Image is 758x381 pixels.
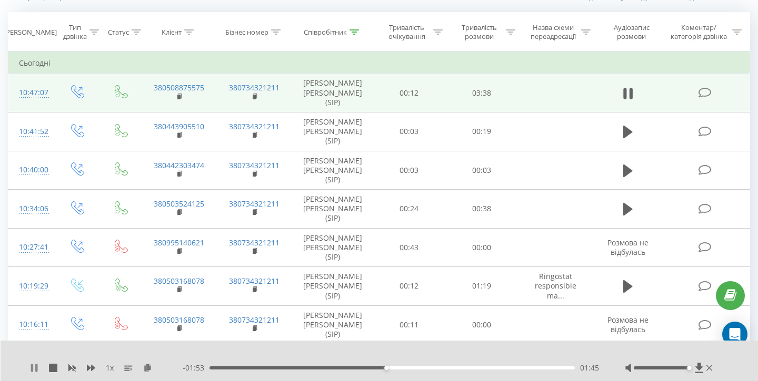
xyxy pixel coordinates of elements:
[162,28,182,37] div: Клієнт
[19,160,44,180] div: 10:40:00
[229,199,280,209] a: 380734321211
[373,151,446,190] td: 00:03
[445,74,518,112] td: 03:38
[154,121,204,131] a: 380443905510
[225,28,268,37] div: Бізнес номер
[229,238,280,248] a: 380734321211
[229,83,280,92] a: 380734321211
[4,28,57,37] div: [PERSON_NAME]
[384,366,388,370] div: Accessibility label
[527,23,579,41] div: Назва схеми переадресації
[455,23,503,41] div: Тривалість розмови
[373,112,446,151] td: 00:03
[19,83,44,103] div: 10:47:07
[535,271,576,300] span: Ringostat responsible ma...
[687,366,692,370] div: Accessibility label
[154,83,204,92] a: 380508875575
[229,276,280,286] a: 380734321211
[154,160,204,170] a: 380442303474
[292,190,373,229] td: [PERSON_NAME] [PERSON_NAME] (SIP)
[292,267,373,306] td: [PERSON_NAME] [PERSON_NAME] (SIP)
[19,237,44,258] div: 10:27:41
[292,74,373,112] td: [PERSON_NAME] [PERSON_NAME] (SIP)
[154,276,204,286] a: 380503168078
[292,305,373,344] td: [PERSON_NAME] [PERSON_NAME] (SIP)
[603,23,660,41] div: Аудіозапис розмови
[373,305,446,344] td: 00:11
[607,238,649,257] span: Розмова не відбулась
[445,112,518,151] td: 00:19
[383,23,431,41] div: Тривалість очікування
[154,199,204,209] a: 380503524125
[229,160,280,170] a: 380734321211
[373,228,446,267] td: 00:43
[63,23,87,41] div: Тип дзвінка
[668,23,730,41] div: Коментар/категорія дзвінка
[580,363,599,373] span: 01:45
[19,314,44,335] div: 10:16:11
[229,121,280,131] a: 380734321211
[292,151,373,190] td: [PERSON_NAME] [PERSON_NAME] (SIP)
[8,53,750,74] td: Сьогодні
[373,267,446,306] td: 00:12
[722,322,747,347] div: Open Intercom Messenger
[19,276,44,296] div: 10:19:29
[373,190,446,229] td: 00:24
[445,305,518,344] td: 00:00
[108,28,129,37] div: Статус
[304,28,347,37] div: Співробітник
[154,315,204,325] a: 380503168078
[154,238,204,248] a: 380995140621
[292,112,373,151] td: [PERSON_NAME] [PERSON_NAME] (SIP)
[445,190,518,229] td: 00:38
[445,267,518,306] td: 01:19
[445,228,518,267] td: 00:00
[183,363,210,373] span: - 01:53
[292,228,373,267] td: [PERSON_NAME] [PERSON_NAME] (SIP)
[19,199,44,219] div: 10:34:06
[607,315,649,334] span: Розмова не відбулась
[19,121,44,142] div: 10:41:52
[106,363,114,373] span: 1 x
[229,315,280,325] a: 380734321211
[373,74,446,112] td: 00:12
[445,151,518,190] td: 00:03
